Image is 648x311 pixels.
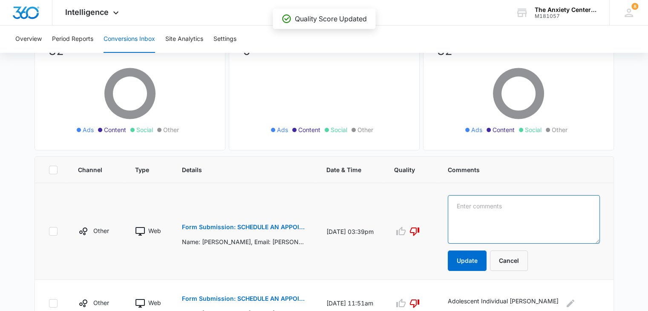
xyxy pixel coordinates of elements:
[78,165,102,174] span: Channel
[182,217,306,237] button: Form Submission: SCHEDULE AN APPOINTMENT
[490,251,528,271] button: Cancel
[564,297,577,310] button: Edit Comments
[148,298,161,307] p: Web
[65,8,109,17] span: Intelligence
[448,251,487,271] button: Update
[93,298,109,307] p: Other
[357,125,373,134] span: Other
[535,13,597,19] div: account id
[331,125,347,134] span: Social
[326,165,361,174] span: Date & Time
[182,224,306,230] p: Form Submission: SCHEDULE AN APPOINTMENT
[492,125,515,134] span: Content
[448,165,588,174] span: Comments
[394,165,415,174] span: Quality
[535,6,597,13] div: account name
[525,125,541,134] span: Social
[163,125,179,134] span: Other
[298,125,320,134] span: Content
[93,226,109,235] p: Other
[148,226,161,235] p: Web
[83,125,94,134] span: Ads
[316,183,384,280] td: [DATE] 03:39pm
[448,297,559,310] p: Adolescent Individual [PERSON_NAME]
[165,26,203,53] button: Site Analytics
[182,296,306,302] p: Form Submission: SCHEDULE AN APPOINTMENT
[631,3,638,10] span: 8
[182,237,306,246] p: Name: [PERSON_NAME], Email: [PERSON_NAME][EMAIL_ADDRESS][DOMAIN_NAME], Phone: [PHONE_NUMBER], Loc...
[52,26,93,53] button: Period Reports
[213,26,236,53] button: Settings
[15,26,42,53] button: Overview
[552,125,567,134] span: Other
[182,165,294,174] span: Details
[136,125,153,134] span: Social
[104,125,126,134] span: Content
[471,125,482,134] span: Ads
[135,165,149,174] span: Type
[631,3,638,10] div: notifications count
[277,125,288,134] span: Ads
[104,26,155,53] button: Conversions Inbox
[295,14,367,24] p: Quality Score Updated
[182,288,306,309] button: Form Submission: SCHEDULE AN APPOINTMENT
